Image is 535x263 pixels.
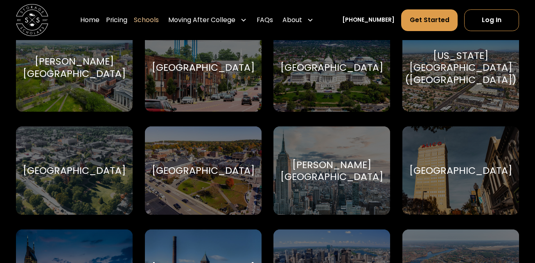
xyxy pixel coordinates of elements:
[257,9,273,31] a: FAQs
[280,159,383,183] div: [PERSON_NAME][GEOGRAPHIC_DATA]
[280,61,383,73] div: [GEOGRAPHIC_DATA]
[16,4,48,36] img: Storage Scholars main logo
[165,9,250,31] div: Moving After College
[402,23,519,112] a: Go to selected school
[342,16,395,25] a: [PHONE_NUMBER]
[16,126,133,215] a: Go to selected school
[409,164,512,176] div: [GEOGRAPHIC_DATA]
[401,9,458,31] a: Get Started
[168,15,235,25] div: Moving After College
[80,9,99,31] a: Home
[273,23,390,112] a: Go to selected school
[152,164,255,176] div: [GEOGRAPHIC_DATA]
[152,61,255,73] div: [GEOGRAPHIC_DATA]
[106,9,127,31] a: Pricing
[464,9,519,31] a: Log In
[279,9,316,31] div: About
[23,55,126,79] div: [PERSON_NAME][GEOGRAPHIC_DATA]
[273,126,390,215] a: Go to selected school
[282,15,302,25] div: About
[405,49,517,85] div: [US_STATE][GEOGRAPHIC_DATA] ([GEOGRAPHIC_DATA])
[16,23,133,112] a: Go to selected school
[145,23,262,112] a: Go to selected school
[134,9,159,31] a: Schools
[23,164,126,176] div: [GEOGRAPHIC_DATA]
[145,126,262,215] a: Go to selected school
[402,126,519,215] a: Go to selected school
